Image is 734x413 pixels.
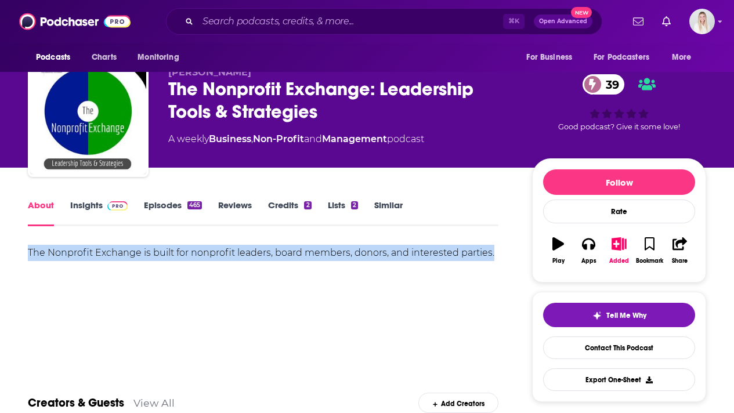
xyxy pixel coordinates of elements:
button: open menu [28,46,85,68]
a: Management [322,133,387,144]
div: Bookmark [636,258,663,265]
button: open menu [518,46,587,68]
button: Follow [543,169,695,195]
a: Credits2 [268,200,311,226]
a: Reviews [218,200,252,226]
div: Added [609,258,629,265]
span: ⌘ K [503,14,525,29]
span: For Podcasters [594,49,649,66]
span: Open Advanced [539,19,587,24]
div: 39Good podcast? Give it some love! [532,67,706,139]
div: Apps [581,258,596,265]
a: Contact This Podcast [543,336,695,359]
a: Similar [374,200,403,226]
button: Added [604,230,634,271]
a: Business [209,133,251,144]
button: Show profile menu [689,9,715,34]
div: Search podcasts, credits, & more... [166,8,602,35]
div: Play [552,258,565,265]
button: tell me why sparkleTell Me Why [543,303,695,327]
a: Creators & Guests [28,396,124,410]
span: Charts [92,49,117,66]
div: Share [672,258,688,265]
a: About [28,200,54,226]
button: Open AdvancedNew [534,15,592,28]
span: New [571,7,592,18]
img: Podchaser - Follow, Share and Rate Podcasts [19,10,131,32]
span: More [672,49,692,66]
span: , [251,133,253,144]
button: open menu [664,46,706,68]
img: Podchaser Pro [107,201,128,211]
input: Search podcasts, credits, & more... [198,12,503,31]
div: 2 [304,201,311,209]
a: Non-Profit [253,133,304,144]
div: Add Creators [418,393,498,413]
a: Show notifications dropdown [657,12,675,31]
a: Charts [84,46,124,68]
div: 465 [187,201,202,209]
span: Podcasts [36,49,70,66]
button: Bookmark [634,230,664,271]
span: Good podcast? Give it some love! [558,122,680,131]
span: Logged in as smclean [689,9,715,34]
a: View All [133,397,175,409]
img: User Profile [689,9,715,34]
button: open menu [129,46,194,68]
a: InsightsPodchaser Pro [70,200,128,226]
div: A weekly podcast [168,132,424,146]
div: Rate [543,200,695,223]
img: tell me why sparkle [592,311,602,320]
button: Apps [573,230,603,271]
a: Episodes465 [144,200,202,226]
a: Lists2 [328,200,358,226]
button: Export One-Sheet [543,368,695,391]
button: Play [543,230,573,271]
span: Tell Me Why [606,311,646,320]
button: open menu [586,46,666,68]
div: The Nonprofit Exchange is built for nonprofit leaders, board members, donors, and interested part... [28,245,498,261]
img: The Nonprofit Exchange: Leadership Tools & Strategies [30,59,146,175]
span: Monitoring [138,49,179,66]
span: For Business [526,49,572,66]
span: and [304,133,322,144]
a: 39 [583,74,625,95]
div: 2 [351,201,358,209]
a: Show notifications dropdown [628,12,648,31]
span: 39 [594,74,625,95]
button: Share [665,230,695,271]
span: [PERSON_NAME] [168,67,251,78]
